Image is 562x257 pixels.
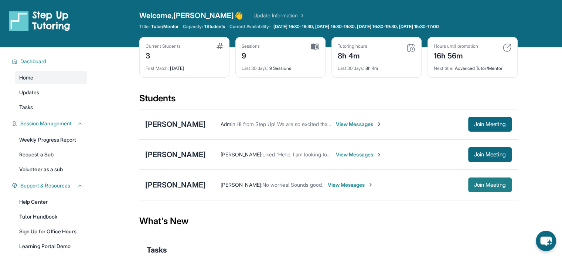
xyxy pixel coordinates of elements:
button: Join Meeting [468,177,512,192]
div: 16h 56m [434,49,478,61]
button: chat-button [536,231,556,251]
span: Liked “Hello, I am looking forward to meeting with [PERSON_NAME]…” [262,151,426,158]
div: 9 Sessions [242,61,319,71]
span: View Messages [336,151,382,158]
div: Current Students [146,43,181,49]
img: Chevron-Right [376,152,382,158]
span: Join Meeting [474,122,506,126]
div: 8h 4m [338,49,367,61]
img: Chevron-Right [368,182,374,188]
img: card [503,43,511,52]
span: Capacity: [183,24,203,30]
a: Request a Sub [15,148,87,161]
img: Chevron-Right [376,121,382,127]
span: Last 30 days : [338,65,364,71]
button: Session Management [17,120,83,127]
div: [PERSON_NAME] [145,180,206,190]
div: What's New [139,205,518,237]
div: Students [139,92,518,109]
a: Weekly Progress Report [15,133,87,146]
span: Join Meeting [474,183,506,187]
img: Chevron Right [298,12,305,19]
img: logo [9,10,70,31]
span: No worries! Sounds good. [262,182,323,188]
div: Sessions [242,43,260,49]
img: card [406,43,415,52]
a: Volunteer as a sub [15,163,87,176]
span: Updates [19,89,40,96]
span: View Messages [336,121,382,128]
a: [DATE] 16:30-19:30, [DATE] 16:30-19:30, [DATE] 16:30-19:30, [DATE] 15:30-17:00 [272,24,440,30]
span: Admin : [221,121,236,127]
a: Sign Up for Office Hours [15,225,87,238]
div: 9 [242,49,260,61]
a: Tasks [15,101,87,114]
span: [DATE] 16:30-19:30, [DATE] 16:30-19:30, [DATE] 16:30-19:30, [DATE] 15:30-17:00 [273,24,439,30]
span: Join Meeting [474,152,506,157]
a: Updates [15,86,87,99]
span: [PERSON_NAME] : [221,151,262,158]
span: Tasks [147,245,167,255]
button: Support & Resources [17,182,83,189]
span: Session Management [20,120,72,127]
a: Home [15,71,87,84]
span: First Match : [146,65,169,71]
a: Update Information [253,12,305,19]
img: card [311,43,319,50]
span: Tutor/Mentor [151,24,178,30]
div: Advanced Tutor/Mentor [434,61,511,71]
span: Home [19,74,33,81]
span: Tasks [19,104,33,111]
div: 8h 4m [338,61,415,71]
span: Last 30 days : [242,65,268,71]
button: Join Meeting [468,147,512,162]
span: Current Availability: [229,24,270,30]
span: Welcome, [PERSON_NAME] 👋 [139,10,243,21]
span: Next title : [434,65,454,71]
a: Learning Portal Demo [15,240,87,253]
span: [PERSON_NAME] : [221,182,262,188]
div: Hours until promotion [434,43,478,49]
span: 1 Students [204,24,225,30]
div: [DATE] [146,61,223,71]
button: Join Meeting [468,117,512,132]
a: Tutor Handbook [15,210,87,223]
img: card [217,43,223,49]
button: Dashboard [17,58,83,65]
span: Support & Resources [20,182,70,189]
span: View Messages [328,181,374,189]
span: Dashboard [20,58,47,65]
div: 3 [146,49,181,61]
a: Help Center [15,195,87,209]
span: Title: [139,24,150,30]
div: Tutoring hours [338,43,367,49]
div: [PERSON_NAME] [145,119,206,129]
div: [PERSON_NAME] [145,149,206,160]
